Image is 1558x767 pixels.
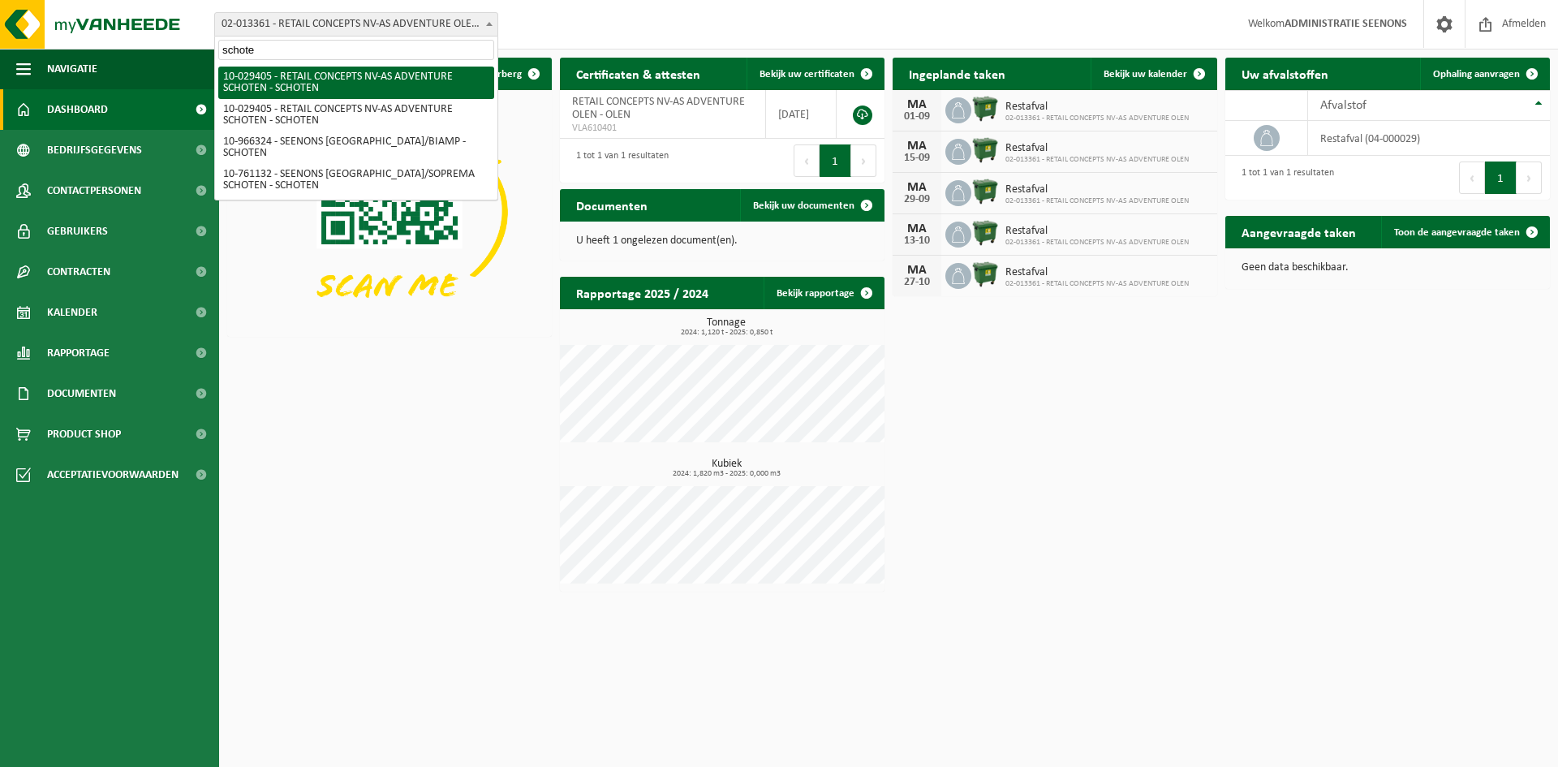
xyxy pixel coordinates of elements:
[764,277,883,309] a: Bekijk rapportage
[901,140,933,153] div: MA
[1381,216,1548,248] a: Toon de aangevraagde taken
[747,58,883,90] a: Bekijk uw certificaten
[1517,162,1542,194] button: Next
[901,194,933,205] div: 29-09
[486,69,522,80] span: Verberg
[851,144,876,177] button: Next
[1242,262,1534,274] p: Geen data beschikbaar.
[740,189,883,222] a: Bekijk uw documenten
[568,143,669,179] div: 1 tot 1 van 1 resultaten
[1005,279,1189,289] span: 02-013361 - RETAIL CONCEPTS NV-AS ADVENTURE OLEN
[214,12,498,37] span: 02-013361 - RETAIL CONCEPTS NV-AS ADVENTURE OLEN - OLEN
[901,264,933,277] div: MA
[47,130,142,170] span: Bedrijfsgegevens
[568,317,884,337] h3: Tonnage
[47,211,108,252] span: Gebruikers
[1485,162,1517,194] button: 1
[47,373,116,414] span: Documenten
[1233,160,1334,196] div: 1 tot 1 van 1 resultaten
[47,49,97,89] span: Navigatie
[227,90,552,334] img: Download de VHEPlus App
[1225,216,1372,248] h2: Aangevraagde taken
[47,292,97,333] span: Kalender
[218,99,494,131] li: 10-029405 - RETAIL CONCEPTS NV-AS ADVENTURE SCHOTEN - SCHOTEN
[901,181,933,194] div: MA
[1005,266,1189,279] span: Restafval
[753,200,854,211] span: Bekijk uw documenten
[766,90,837,139] td: [DATE]
[1005,114,1189,123] span: 02-013361 - RETAIL CONCEPTS NV-AS ADVENTURE OLEN
[572,122,753,135] span: VLA610401
[218,131,494,164] li: 10-966324 - SEENONS [GEOGRAPHIC_DATA]/BIAMP - SCHOTEN
[576,235,868,247] p: U heeft 1 ongelezen document(en).
[572,96,745,121] span: RETAIL CONCEPTS NV-AS ADVENTURE OLEN - OLEN
[1005,142,1189,155] span: Restafval
[1308,121,1550,156] td: restafval (04-000029)
[820,144,851,177] button: 1
[971,219,999,247] img: WB-1100-HPE-GN-04
[218,164,494,196] li: 10-761132 - SEENONS [GEOGRAPHIC_DATA]/SOPREMA SCHOTEN - SCHOTEN
[47,252,110,292] span: Contracten
[568,470,884,478] span: 2024: 1,820 m3 - 2025: 0,000 m3
[1104,69,1187,80] span: Bekijk uw kalender
[560,58,717,89] h2: Certificaten & attesten
[215,13,497,36] span: 02-013361 - RETAIL CONCEPTS NV-AS ADVENTURE OLEN - OLEN
[1420,58,1548,90] a: Ophaling aanvragen
[1433,69,1520,80] span: Ophaling aanvragen
[1285,18,1407,30] strong: ADMINISTRATIE SEENONS
[901,153,933,164] div: 15-09
[901,98,933,111] div: MA
[560,277,725,308] h2: Rapportage 2025 / 2024
[1320,99,1366,112] span: Afvalstof
[1005,183,1189,196] span: Restafval
[901,277,933,288] div: 27-10
[1225,58,1345,89] h2: Uw afvalstoffen
[901,222,933,235] div: MA
[560,189,664,221] h2: Documenten
[568,329,884,337] span: 2024: 1,120 t - 2025: 0,850 t
[47,170,141,211] span: Contactpersonen
[901,111,933,123] div: 01-09
[794,144,820,177] button: Previous
[47,455,179,495] span: Acceptatievoorwaarden
[218,67,494,99] li: 10-029405 - RETAIL CONCEPTS NV-AS ADVENTURE SCHOTEN - SCHOTEN
[47,89,108,130] span: Dashboard
[971,261,999,288] img: WB-1100-HPE-GN-04
[47,333,110,373] span: Rapportage
[893,58,1022,89] h2: Ingeplande taken
[1005,225,1189,238] span: Restafval
[473,58,550,90] button: Verberg
[1005,238,1189,248] span: 02-013361 - RETAIL CONCEPTS NV-AS ADVENTURE OLEN
[901,235,933,247] div: 13-10
[760,69,854,80] span: Bekijk uw certificaten
[1459,162,1485,194] button: Previous
[568,459,884,478] h3: Kubiek
[1005,196,1189,206] span: 02-013361 - RETAIL CONCEPTS NV-AS ADVENTURE OLEN
[1005,155,1189,165] span: 02-013361 - RETAIL CONCEPTS NV-AS ADVENTURE OLEN
[47,414,121,455] span: Product Shop
[971,178,999,205] img: WB-1100-HPE-GN-04
[971,136,999,164] img: WB-1100-HPE-GN-04
[971,95,999,123] img: WB-1100-HPE-GN-04
[1091,58,1216,90] a: Bekijk uw kalender
[1394,227,1520,238] span: Toon de aangevraagde taken
[1005,101,1189,114] span: Restafval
